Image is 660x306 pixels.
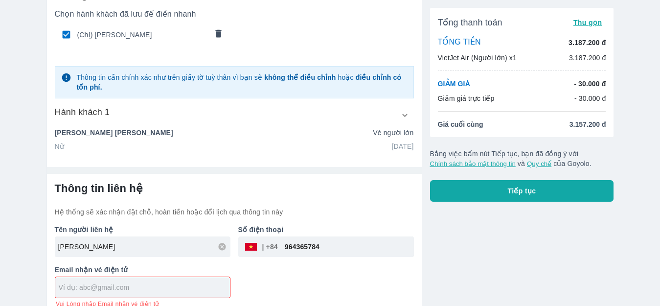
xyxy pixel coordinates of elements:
p: - 30.000 đ [574,94,606,103]
p: Giảm giá trực tiếp [438,94,495,103]
p: 3.187.200 đ [569,53,606,63]
b: Tên người liên hệ [55,226,114,234]
p: VietJet Air (Người lớn) x1 [438,53,517,63]
p: [DATE] [392,141,414,151]
h6: Hành khách 1 [55,106,110,118]
span: Tổng thanh toán [438,17,502,28]
span: Tiếp tục [508,186,536,196]
span: Giá cuối cùng [438,119,483,129]
button: Tiếp tục [430,180,614,202]
button: Quy chế [527,160,551,167]
b: Số điện thoại [238,226,284,234]
p: Bằng việc bấm nút Tiếp tục, bạn đã đồng ý với và của Goyolo. [430,149,614,168]
p: Thông tin cần chính xác như trên giấy tờ tuỳ thân vì bạn sẽ hoặc [76,72,407,92]
p: - 30.000 đ [574,79,606,89]
input: Ví dụ: NGUYEN VAN A [58,242,230,252]
p: Chọn hành khách đã lưu để điền nhanh [55,9,414,19]
p: TỔNG TIỀN [438,37,481,48]
b: Email nhận vé điện tử [55,266,128,274]
span: 3.157.200 đ [569,119,606,129]
input: Ví dụ: abc@gmail.com [59,282,230,292]
p: [PERSON_NAME] [PERSON_NAME] [55,128,173,138]
p: Nữ [55,141,64,151]
p: Vé người lớn [373,128,413,138]
button: Chính sách bảo mật thông tin [430,160,516,167]
strong: không thể điều chỉnh [264,73,336,81]
span: (Chị) [PERSON_NAME] [77,30,207,40]
span: Thu gọn [573,19,602,26]
h6: Thông tin liên hệ [55,182,414,195]
button: comments [208,24,228,45]
p: GIẢM GIÁ [438,79,470,89]
p: Hệ thống sẽ xác nhận đặt chỗ, hoàn tiền hoặc đổi lịch qua thông tin này [55,207,414,217]
button: Thu gọn [569,16,606,29]
p: 3.187.200 đ [569,38,606,47]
